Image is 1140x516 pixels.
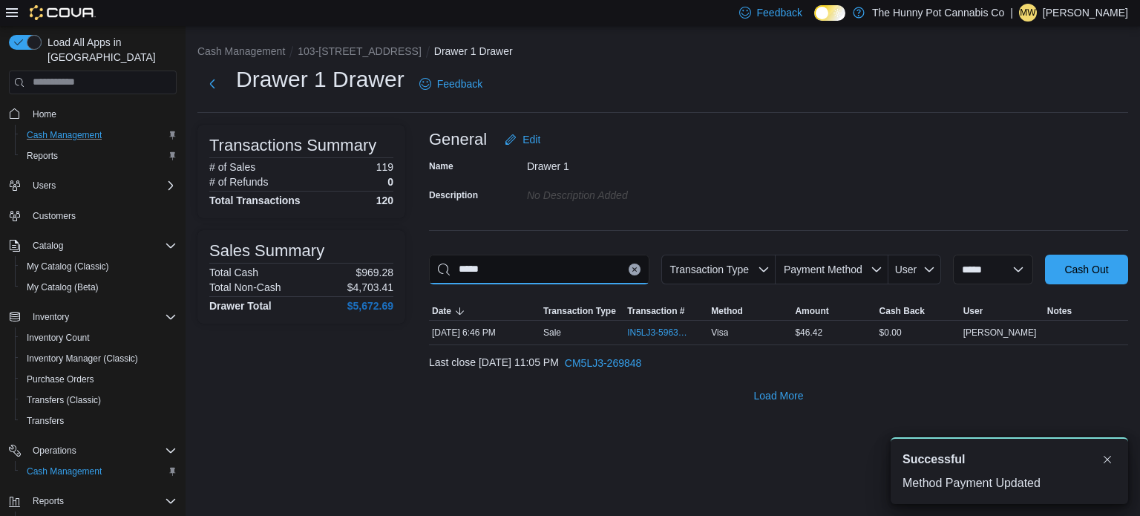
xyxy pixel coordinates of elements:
button: Catalog [27,237,69,255]
span: Transfers [21,412,177,430]
div: Micheala Whelan [1019,4,1037,22]
span: Edit [522,132,540,147]
button: Cash Out [1045,255,1128,284]
span: Visa [711,327,728,339]
span: Operations [27,442,177,460]
a: Reports [21,147,64,165]
button: Cash Back [877,302,960,320]
span: Transfers (Classic) [27,394,101,406]
h4: Total Transactions [209,195,301,206]
span: Amount [795,305,828,317]
button: Inventory [3,307,183,327]
span: User [963,305,983,317]
button: Dismiss toast [1098,451,1116,468]
h4: 120 [376,195,393,206]
h3: Transactions Summary [209,137,376,154]
span: Inventory [33,311,69,323]
span: Transaction Type [543,305,616,317]
button: Transfers (Classic) [15,390,183,411]
button: Next [197,69,227,99]
a: Feedback [413,69,488,99]
input: Dark Mode [814,5,845,21]
span: Cash Back [879,305,925,317]
button: User [888,255,941,284]
h3: Sales Summary [209,242,324,260]
span: Method [711,305,743,317]
button: Purchase Orders [15,369,183,390]
button: User [960,302,1044,320]
button: Inventory Manager (Classic) [15,348,183,369]
button: Inventory Count [15,327,183,348]
span: Inventory Manager (Classic) [27,353,138,365]
span: Notes [1047,305,1072,317]
span: Cash Out [1064,262,1108,277]
span: Reports [27,492,177,510]
span: Customers [33,210,76,222]
div: $0.00 [877,324,960,342]
button: Transaction Type [540,302,624,320]
h6: Total Cash [209,267,258,278]
a: Transfers (Classic) [21,391,107,409]
span: My Catalog (Classic) [27,261,109,272]
span: Cash Management [27,466,102,477]
button: Catalog [3,235,183,256]
span: My Catalog (Classic) [21,258,177,275]
span: Inventory Manager (Classic) [21,350,177,368]
span: MW [1020,4,1035,22]
span: Users [27,177,177,195]
p: | [1010,4,1013,22]
span: Date [432,305,451,317]
a: Cash Management [21,126,108,144]
span: Home [33,108,56,120]
h6: Total Non-Cash [209,281,281,293]
button: Amount [792,302,876,320]
span: Operations [33,445,76,457]
button: Cash Management [197,45,285,57]
button: Notes [1044,302,1128,320]
a: My Catalog (Beta) [21,278,105,296]
span: $46.42 [795,327,822,339]
label: Description [429,189,478,201]
button: Home [3,103,183,125]
a: My Catalog (Classic) [21,258,115,275]
a: Inventory Manager (Classic) [21,350,144,368]
button: Cash Management [15,461,183,482]
button: My Catalog (Classic) [15,256,183,277]
button: Inventory [27,308,75,326]
p: $969.28 [356,267,393,278]
button: Cash Management [15,125,183,146]
span: Catalog [27,237,177,255]
h1: Drawer 1 Drawer [236,65,404,94]
button: Reports [3,491,183,512]
button: My Catalog (Beta) [15,277,183,298]
img: Cova [30,5,96,20]
button: Clear input [629,264,641,275]
div: [DATE] 6:46 PM [429,324,540,342]
span: Catalog [33,240,63,252]
span: My Catalog (Beta) [27,281,99,293]
button: Operations [3,440,183,461]
span: Feedback [757,5,802,20]
span: [PERSON_NAME] [963,327,1037,339]
p: 0 [387,176,393,188]
span: Transaction # [627,305,684,317]
button: 103-[STREET_ADDRESS] [298,45,422,57]
h6: # of Refunds [209,176,268,188]
button: Operations [27,442,82,460]
button: Transaction Type [661,255,776,284]
p: $4,703.41 [347,281,393,293]
span: Home [27,105,177,123]
h6: # of Sales [209,161,255,173]
a: Customers [27,207,82,225]
span: Cash Management [21,463,177,480]
button: Transfers [15,411,183,431]
button: Payment Method [776,255,888,284]
button: Edit [499,125,546,154]
button: Reports [27,492,70,510]
span: CM5LJ3-269848 [565,356,642,370]
button: Users [3,175,183,196]
div: Drawer 1 [527,154,726,172]
span: Feedback [437,76,482,91]
span: Inventory Count [27,332,90,344]
span: Successful [902,451,965,468]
